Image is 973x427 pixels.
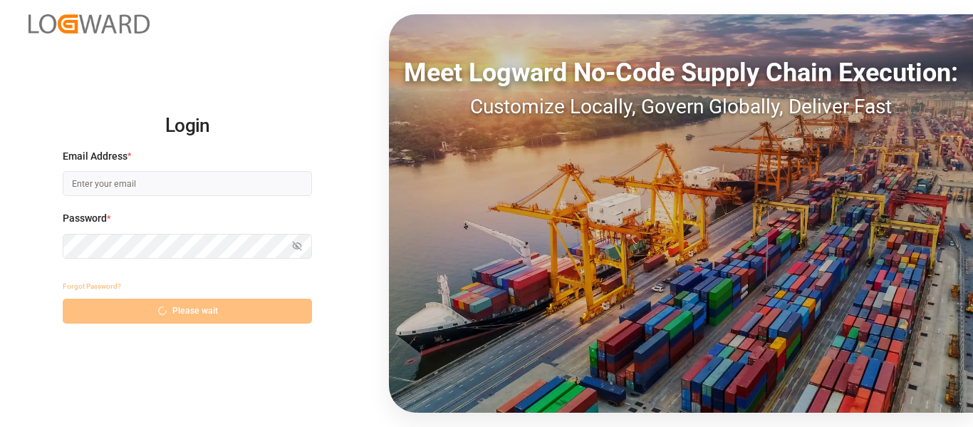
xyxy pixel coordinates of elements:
[63,171,312,196] input: Enter your email
[63,211,107,226] span: Password
[63,103,312,149] h2: Login
[63,149,128,164] span: Email Address
[28,14,150,34] img: Logward_new_orange.png
[389,92,973,122] div: Customize Locally, Govern Globally, Deliver Fast
[389,53,973,92] div: Meet Logward No-Code Supply Chain Execution:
